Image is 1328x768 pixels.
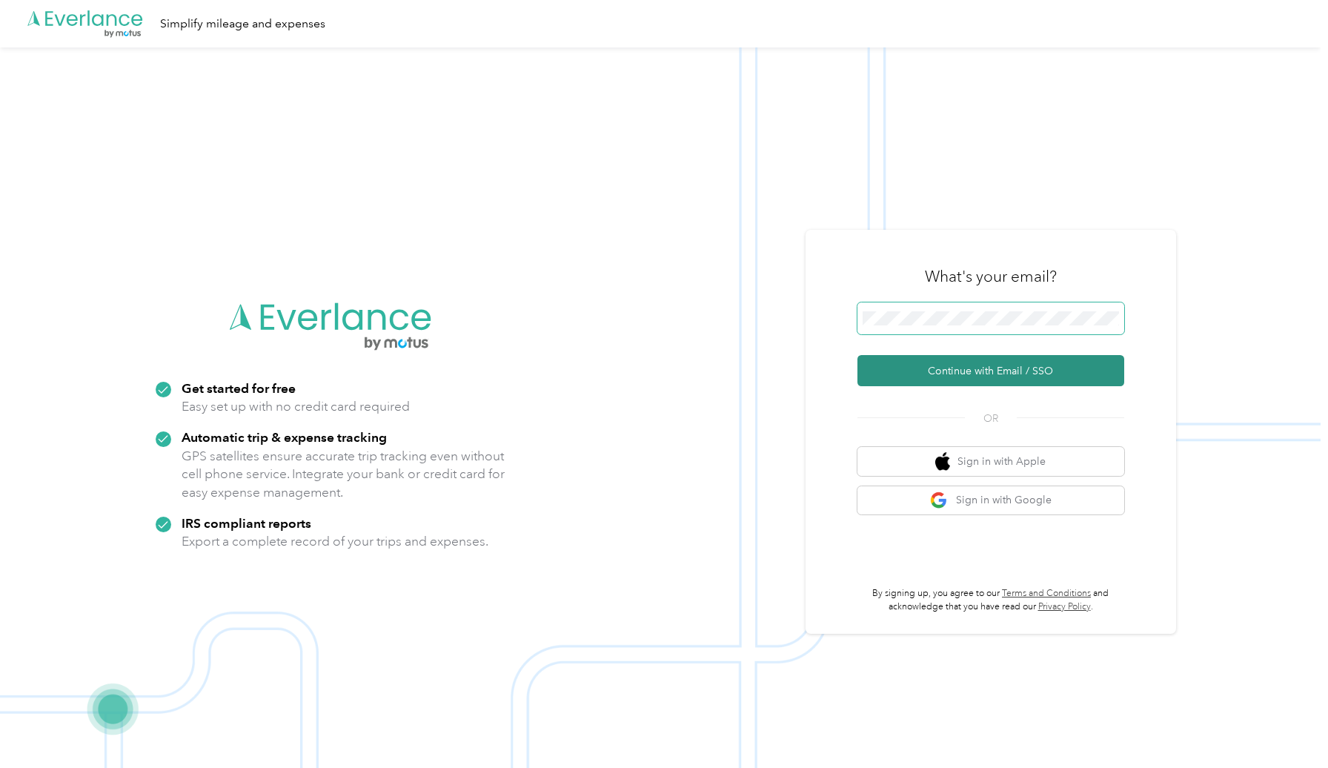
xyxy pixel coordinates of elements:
[182,429,387,445] strong: Automatic trip & expense tracking
[857,587,1124,613] p: By signing up, you agree to our and acknowledge that you have read our .
[857,355,1124,386] button: Continue with Email / SSO
[1002,588,1091,599] a: Terms and Conditions
[930,491,949,510] img: google logo
[925,266,1057,287] h3: What's your email?
[935,452,950,471] img: apple logo
[857,447,1124,476] button: apple logoSign in with Apple
[160,15,325,33] div: Simplify mileage and expenses
[182,380,296,396] strong: Get started for free
[1038,601,1091,612] a: Privacy Policy
[182,447,505,502] p: GPS satellites ensure accurate trip tracking even without cell phone service. Integrate your bank...
[182,515,311,531] strong: IRS compliant reports
[182,532,488,551] p: Export a complete record of your trips and expenses.
[857,486,1124,515] button: google logoSign in with Google
[182,397,410,416] p: Easy set up with no credit card required
[1245,685,1328,768] iframe: Everlance-gr Chat Button Frame
[965,411,1017,426] span: OR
